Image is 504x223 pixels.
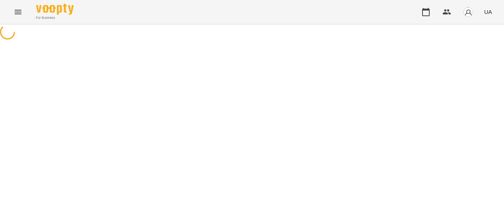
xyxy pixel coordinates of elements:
img: avatar_s.png [463,7,474,17]
span: For Business [36,15,74,20]
img: Voopty Logo [36,4,74,15]
span: UA [484,8,492,16]
button: UA [481,5,495,19]
button: Menu [9,3,27,21]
